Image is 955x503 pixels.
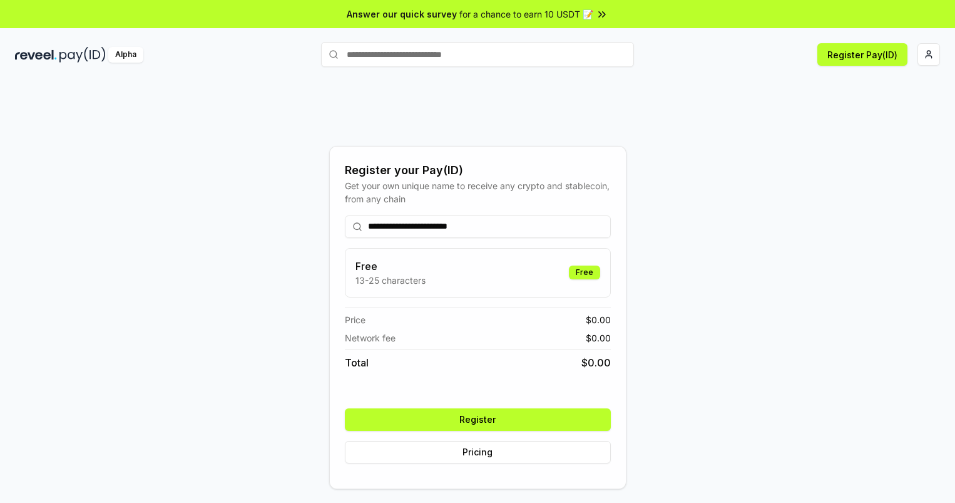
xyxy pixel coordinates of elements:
[347,8,457,21] span: Answer our quick survey
[569,266,600,279] div: Free
[581,355,611,370] span: $ 0.00
[345,331,396,345] span: Network fee
[108,47,143,63] div: Alpha
[345,313,365,326] span: Price
[586,313,611,326] span: $ 0.00
[345,179,611,205] div: Get your own unique name to receive any crypto and stablecoin, from any chain
[345,162,611,179] div: Register your Pay(ID)
[817,43,907,66] button: Register Pay(ID)
[459,8,593,21] span: for a chance to earn 10 USDT 📝
[59,47,106,63] img: pay_id
[355,274,426,287] p: 13-25 characters
[345,355,369,370] span: Total
[586,331,611,345] span: $ 0.00
[345,441,611,464] button: Pricing
[355,259,426,274] h3: Free
[15,47,57,63] img: reveel_dark
[345,408,611,431] button: Register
